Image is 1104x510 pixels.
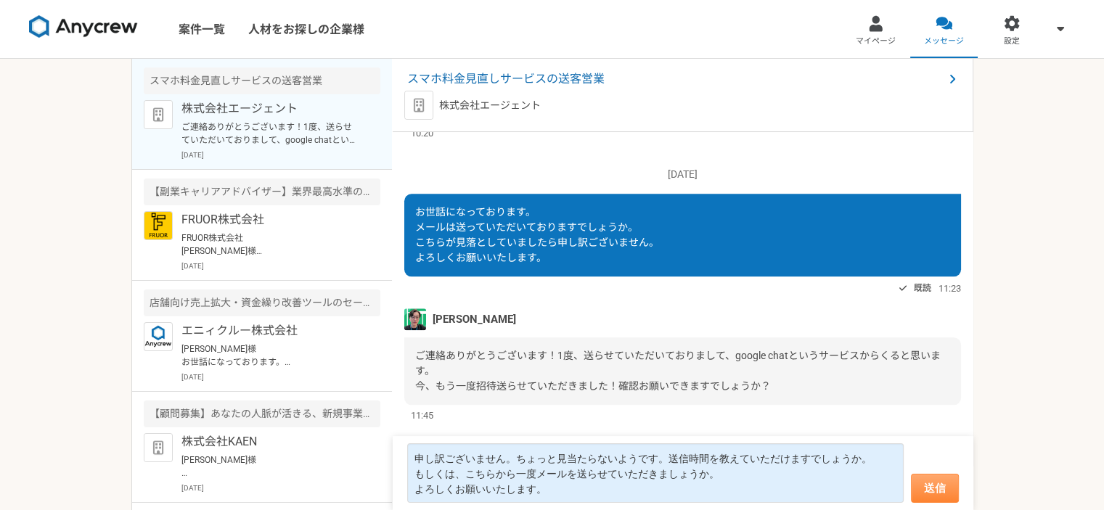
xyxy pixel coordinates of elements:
[433,311,516,327] span: [PERSON_NAME]
[914,279,931,297] span: 既読
[144,400,380,427] div: 【顧問募集】あなたの人脈が活きる、新規事業推進パートナー
[407,70,944,88] span: スマホ料金見直しサービスの送客営業
[144,67,380,94] div: スマホ料金見直しサービスの送客営業
[181,433,361,451] p: 株式会社KAEN
[911,474,959,503] button: 送信
[181,371,380,382] p: [DATE]
[415,350,941,392] span: ご連絡ありがとうございます！1度、送らせていただいておりまして、google chatというサービスからくると思います。 今、もう一度招待送らせていただきました！確認お願いできますでしょうか？
[939,281,961,295] span: 11:23
[181,211,361,229] p: FRUOR株式会社
[181,453,361,480] p: [PERSON_NAME]様 お世話になっております。株式会社KAEN [PERSON_NAME]です。 日時につきましてご登録いただきありがとうございます。 確認いたしました！ 当日はどうぞよ...
[144,289,380,316] div: 店舗向け売上拡大・資金繰り改善ツールのセールス
[144,100,173,129] img: default_org_logo-42cde973f59100197ec2c8e796e4974ac8490bb5b08a0eb061ff975e4574aa76.png
[181,149,380,160] p: [DATE]
[181,482,380,493] p: [DATE]
[181,100,361,118] p: 株式会社エージェント
[411,408,433,422] span: 11:45
[407,443,904,503] textarea: 申し訳ございません。ちょっと見当たらないようです。送信時間を教えていただけますでしょうか。 もしくは、こちらから一度メールを送らせていただきましょうか。 よろしくお願いいたします。
[181,231,361,258] p: FRUOR株式会社 [PERSON_NAME]様 面談ありがとうございました。 前向きに検討させて頂きます。 今後ともよろしくお願いいたします。
[181,322,361,340] p: エニィクルー株式会社
[856,36,896,47] span: マイページ
[181,342,361,369] p: [PERSON_NAME]様 お世話になっております。 承知いたしました。 今後ともよろしくお願いいたします。
[404,91,433,120] img: default_org_logo-42cde973f59100197ec2c8e796e4974ac8490bb5b08a0eb061ff975e4574aa76.png
[181,120,361,147] p: ご連絡ありがとうございます！1度、送らせていただいておりまして、google chatというサービスからくると思います。 今、もう一度招待送らせていただきました！確認お願いできますでしょうか？
[144,433,173,462] img: default_org_logo-42cde973f59100197ec2c8e796e4974ac8490bb5b08a0eb061ff975e4574aa76.png
[181,260,380,271] p: [DATE]
[29,15,138,38] img: 8DqYSo04kwAAAAASUVORK5CYII=
[144,211,173,240] img: FRUOR%E3%83%AD%E3%82%B3%E3%82%99.png
[411,126,433,140] span: 10:20
[144,322,173,351] img: logo_text_blue_01.png
[439,98,541,113] p: 株式会社エージェント
[415,206,659,263] span: お世話になっております。 メールは送っていただいておりますでしょうか。 こちらが見落としていましたら申し訳ございません。 よろしくお願いいたします。
[144,178,380,205] div: 【副業キャリアアドバイザー】業界最高水準の報酬率で還元します！
[1004,36,1020,47] span: 設定
[404,308,426,330] img: unnamed.png
[924,36,964,47] span: メッセージ
[404,167,961,182] p: [DATE]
